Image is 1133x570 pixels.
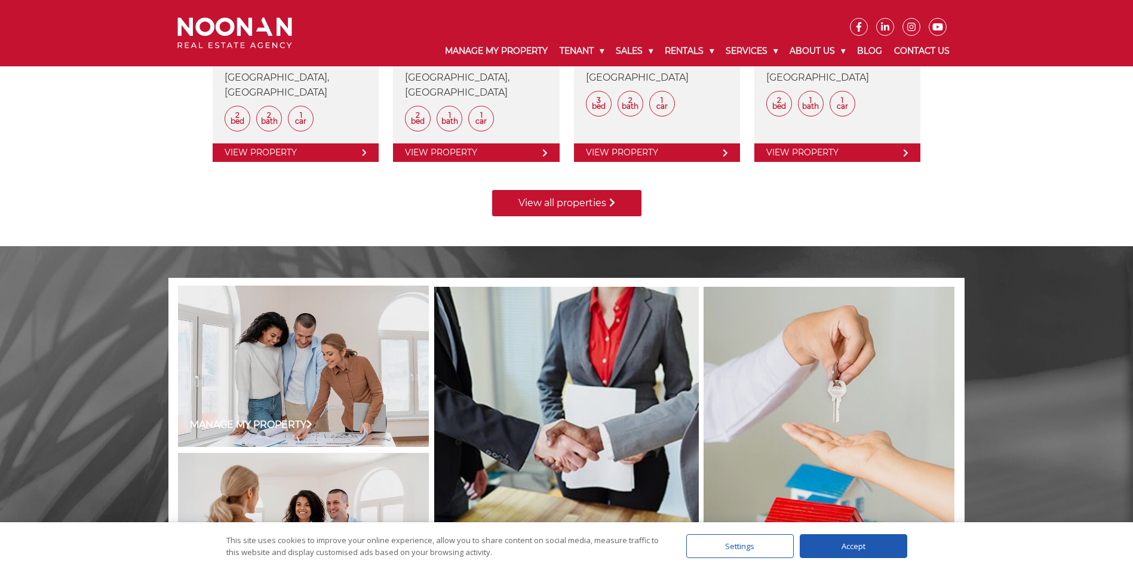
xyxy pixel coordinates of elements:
a: Manage My Property [439,36,554,66]
div: Accept [800,534,907,558]
a: Blog [851,36,888,66]
a: Sales [610,36,659,66]
div: Settings [686,534,794,558]
a: About Us [784,36,851,66]
div: This site uses cookies to improve your online experience, allow you to share content on social me... [226,534,662,558]
a: Services [720,36,784,66]
a: Rentals [659,36,720,66]
img: Noonan Real Estate Agency [177,17,292,49]
a: Contact Us [888,36,956,66]
a: Tenant [554,36,610,66]
a: Manage my Property [190,418,312,432]
a: View all properties [492,190,641,216]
